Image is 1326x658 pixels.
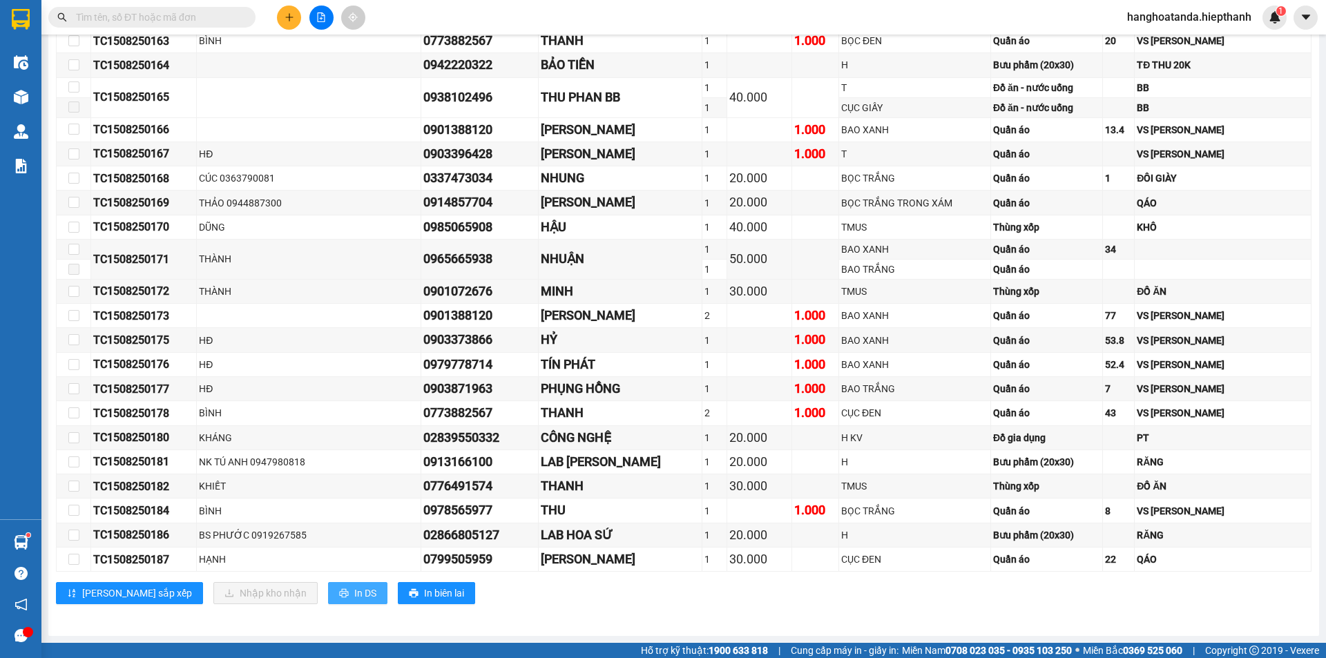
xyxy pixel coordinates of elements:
div: TMUS [841,284,988,299]
div: QÁO [1137,195,1309,211]
button: printerIn biên lai [398,582,475,604]
span: [PERSON_NAME] sắp xếp [82,586,192,601]
td: 0903871963 [421,377,539,401]
span: 1 [1278,6,1283,16]
div: VS [PERSON_NAME] [1137,146,1309,162]
div: 0773882567 [423,403,536,423]
td: PHỤNG HỒNG [539,377,702,401]
div: TĐ THU 20K [1137,57,1309,72]
div: 0979778714 [423,355,536,374]
td: NHUNG [539,166,702,191]
td: TC1508250164 [91,53,197,77]
div: 1.000 [794,355,836,374]
div: TC1508250176 [93,356,194,373]
div: Quần áo [993,146,1100,162]
td: 0776491574 [421,474,539,499]
div: 0901072676 [423,282,536,301]
td: NGUYỄN DUNG [539,118,702,142]
div: BAO TRẮNG [841,262,988,277]
div: 1.000 [794,31,836,50]
div: Quần áo [993,552,1100,567]
div: Bưu phẩm (20x30) [993,454,1100,470]
div: 1 [704,478,724,494]
td: 0978565977 [421,499,539,523]
div: BAO TRẮNG [841,381,988,396]
td: LÊ THÀNH NGÂN [539,191,702,215]
div: HẠNH [199,552,419,567]
h2: VP Nhận: [GEOGRAPHIC_DATA] [78,99,358,186]
div: Đồ gia dụng [993,430,1100,445]
td: TC1508250181 [91,450,197,474]
div: BAO XANH [841,242,988,257]
div: [PERSON_NAME] [541,120,700,139]
div: KHÔ [1137,220,1309,235]
div: Đồ ăn - nước uống [993,100,1100,115]
div: BAO XANH [841,308,988,323]
div: THU [541,501,700,520]
div: TC1508250170 [93,218,194,235]
img: warehouse-icon [14,535,28,550]
div: 7 [1105,381,1132,396]
div: 02866805127 [423,525,536,545]
div: 0913166100 [423,452,536,472]
td: 0901388120 [421,304,539,328]
div: HẬU [541,217,700,237]
div: TC1508250163 [93,32,194,50]
div: THANH [541,476,700,496]
div: 1 [1105,171,1132,186]
div: T [841,146,988,162]
span: hanghoatanda.hiepthanh [1116,8,1262,26]
div: TMUS [841,478,988,494]
div: VS [PERSON_NAME] [1137,122,1309,137]
div: THU PHAN BB [541,88,700,107]
div: Quần áo [993,357,1100,372]
div: Quần áo [993,242,1100,257]
td: TC1508250177 [91,377,197,401]
div: VS [PERSON_NAME] [1137,33,1309,48]
span: In biên lai [424,586,464,601]
div: 0985065908 [423,217,536,237]
td: TC1508250163 [91,29,197,53]
div: 30.000 [729,550,789,569]
div: VS [PERSON_NAME] [1137,405,1309,420]
div: 2 [704,405,724,420]
td: TC1508250168 [91,166,197,191]
div: 0773882567 [423,31,536,50]
td: THANH [539,401,702,425]
td: HỶ [539,328,702,352]
div: KHIẾT [199,478,419,494]
td: TC1508250165 [91,78,197,118]
div: 0903373866 [423,330,536,349]
td: 0965665938 [421,240,539,280]
span: sort-ascending [67,588,77,599]
div: 1 [704,242,724,257]
span: file-add [316,12,326,22]
div: 0965665938 [423,249,536,269]
div: 1 [704,284,724,299]
input: Tìm tên, số ĐT hoặc mã đơn [76,10,239,25]
div: BỌC TRẮNG [841,171,988,186]
div: 1 [704,503,724,519]
td: TC1508250171 [91,240,197,280]
div: TC1508250167 [93,145,194,162]
div: PT [1137,430,1309,445]
div: RĂNG [1137,454,1309,470]
button: caret-down [1294,6,1318,30]
div: 1 [704,220,724,235]
div: VS [PERSON_NAME] [1137,357,1309,372]
div: 1 [704,430,724,445]
div: ĐÔI GIÀY [1137,171,1309,186]
div: 20.000 [729,525,789,545]
td: 02839550332 [421,426,539,450]
div: 1 [704,146,724,162]
div: Thùng xốp [993,220,1100,235]
div: T [841,80,988,95]
td: HẬU [539,215,702,240]
td: THANH [539,29,702,53]
div: RĂNG [1137,528,1309,543]
div: 20.000 [729,428,789,447]
div: 1 [704,171,724,186]
td: NGUYỄN DUNG [539,304,702,328]
div: THẢO 0944887300 [199,195,419,211]
td: 0773882567 [421,29,539,53]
